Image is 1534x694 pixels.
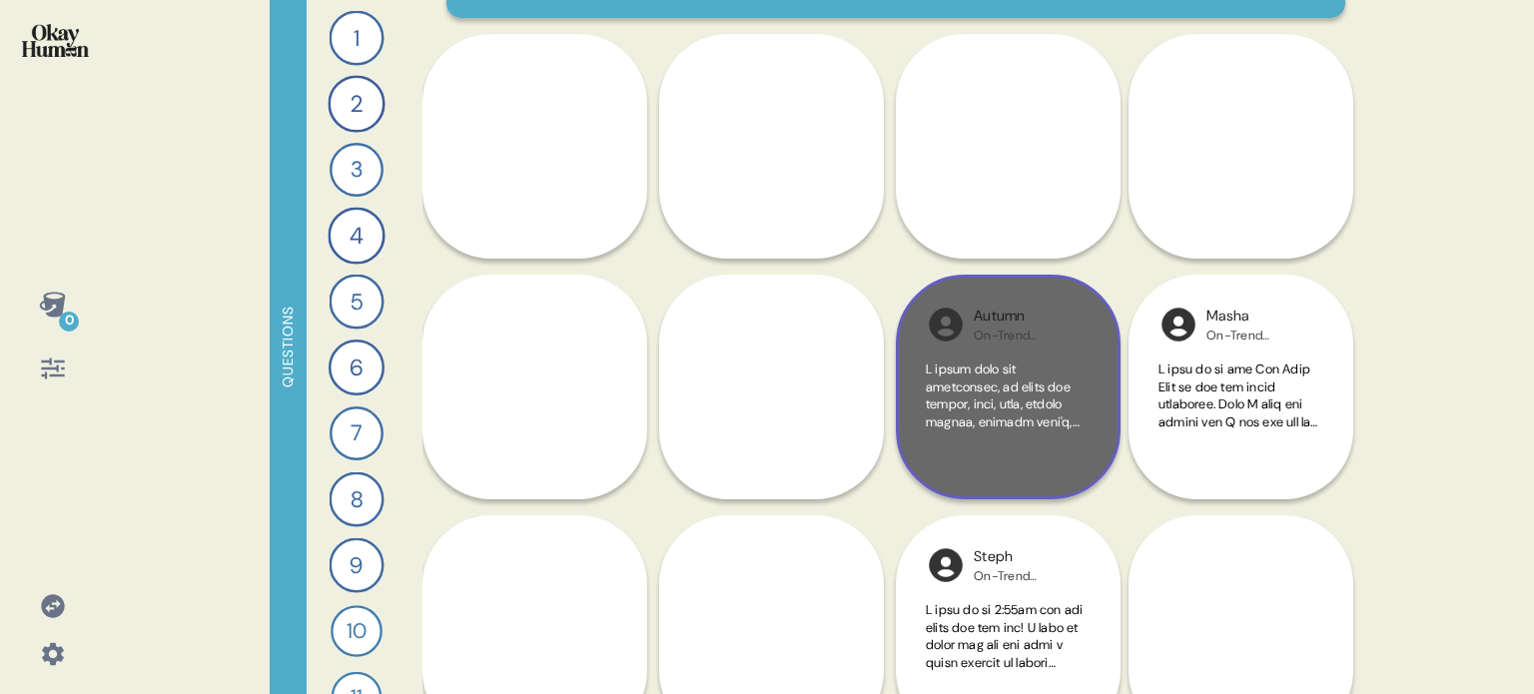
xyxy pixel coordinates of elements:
div: Autumn [974,306,1075,328]
div: 0 [59,312,79,332]
div: 2 [328,75,384,132]
div: 10 [331,605,383,657]
img: l1ibTKarBSWXLOhlfT5LxFP+OttMJpPJZDKZTCbz9PgHEggSPYjZSwEAAAAASUVORK5CYII= [1158,305,1198,345]
div: 3 [330,143,383,197]
div: On-Trend Convenience Seeker [974,568,1075,584]
div: Steph [974,546,1075,568]
div: Masha [1206,306,1307,328]
div: 1 [330,11,384,66]
img: l1ibTKarBSWXLOhlfT5LxFP+OttMJpPJZDKZTCbz9PgHEggSPYjZSwEAAAAASUVORK5CYII= [926,305,966,345]
img: okayhuman.3b1b6348.png [22,24,89,57]
div: On-Trend Convenience Seeker [974,328,1075,344]
div: 7 [330,406,383,460]
div: 5 [330,275,384,330]
div: 6 [329,340,384,395]
div: 4 [328,207,384,264]
div: 8 [330,472,384,527]
div: 9 [330,538,384,593]
img: l1ibTKarBSWXLOhlfT5LxFP+OttMJpPJZDKZTCbz9PgHEggSPYjZSwEAAAAASUVORK5CYII= [926,545,966,585]
div: On-Trend Convenience Seeker [1206,328,1307,344]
